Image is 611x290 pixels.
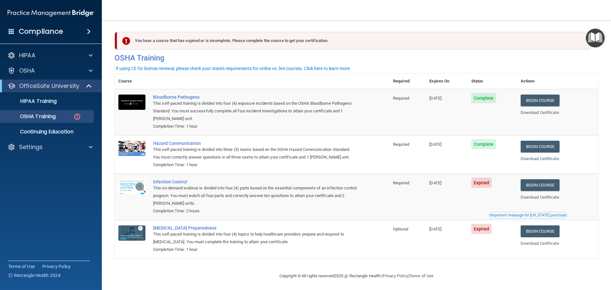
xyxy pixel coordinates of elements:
span: [DATE] [429,142,441,147]
img: exclamation-circle-solid-danger.72ef9ffc.png [122,37,130,45]
a: Begin Course [521,225,559,237]
h4: OSHA Training [115,53,598,62]
a: OSHA [8,67,93,74]
a: [MEDICAL_DATA] Preparedness [153,225,357,230]
span: Required [393,180,409,185]
th: Required [389,74,425,89]
button: If using CE for license renewal, please check your state's requirements for online vs. live cours... [115,65,352,72]
div: This on-demand webinar is divided into four (4) parts based on the essential components of an inf... [153,184,357,207]
span: [DATE] [429,96,441,101]
span: [DATE] [429,227,441,231]
div: Copyright © All rights reserved 2025 @ Rectangle Health | | [240,266,473,286]
a: Settings [8,143,93,151]
div: Completion Time: 1 hour [153,246,357,253]
p: Continuing Education [4,129,91,135]
p: HIPAA [19,52,35,59]
span: Complete [471,139,496,149]
a: Bloodborne Pathogens [153,95,357,100]
div: This self-paced training is divided into four (4) topics to help healthcare providers prepare and... [153,230,357,246]
div: Important message for [US_STATE] practices [490,213,566,217]
th: Course [115,74,149,89]
div: You have a course that has expired or is incomplete. Please complete the course to get your certi... [117,32,591,50]
p: Settings [19,143,43,151]
span: Expired [471,178,492,188]
a: Begin Course [521,95,559,106]
span: [DATE] [429,180,441,185]
a: Privacy Policy [42,263,71,270]
span: Required [393,96,409,101]
a: Begin Course [521,179,559,191]
p: OSHA Training [4,113,56,120]
a: Download Certificate [521,110,559,115]
span: Required [393,142,409,147]
th: Actions [517,74,598,89]
p: OfficeSafe University [19,82,79,90]
p: OSHA [19,67,35,74]
button: Read this if you are a dental practitioner in the state of CA [489,212,567,218]
a: HIPAA [8,52,93,59]
th: Status [467,74,517,89]
a: Download Certificate [521,195,559,200]
div: This self-paced training is divided into four (4) exposure incidents based on the OSHA Bloodborne... [153,100,357,123]
a: Download Certificate [521,156,559,161]
th: Expires On [425,74,467,89]
div: If using CE for license renewal, please check your state's requirements for online vs. live cours... [116,66,351,71]
a: Begin Course [521,141,559,152]
a: Download Certificate [521,241,559,246]
a: OfficeSafe University [8,82,92,90]
a: Privacy Policy [383,273,408,278]
span: Expired [471,224,492,234]
a: Terms of Use [409,273,433,278]
h4: Compliance [19,27,63,36]
div: Completion Time: 2 hours [153,207,357,215]
span: Complete [471,93,496,103]
span: Optional [393,227,408,231]
img: PMB logo [8,7,94,19]
span: Ⓒ Rectangle Health 2024 [8,272,60,279]
div: This self-paced training is divided into three (3) rooms based on the OSHA Hazard Communication S... [153,146,357,161]
a: Terms of Use [8,263,35,270]
button: Open Resource Center [586,29,605,47]
a: Hazard Communication [153,141,357,146]
a: Infection Control [153,179,357,184]
img: danger-circle.6113f641.png [73,113,81,121]
p: HIPAA Training [4,98,57,104]
div: Completion Time: 1 hour [153,161,357,169]
div: Completion Time: 1 hour [153,123,357,130]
